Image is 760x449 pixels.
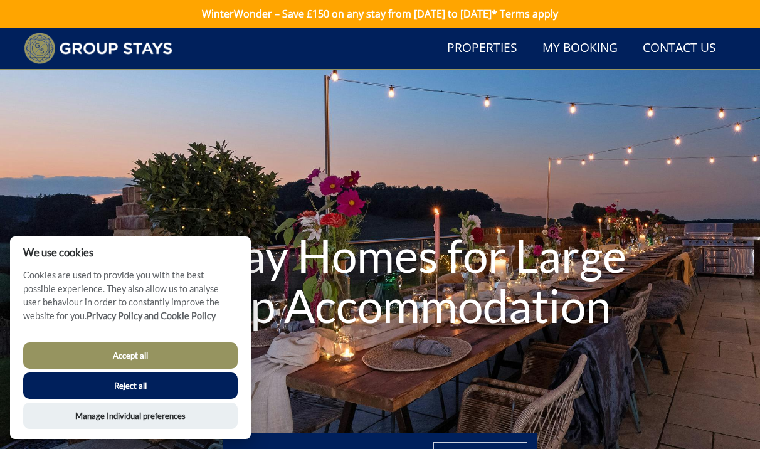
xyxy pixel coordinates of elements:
button: Accept all [23,342,238,369]
img: Group Stays [24,33,172,64]
h2: We use cookies [10,246,251,258]
a: Properties [442,34,522,63]
p: Cookies are used to provide you with the best possible experience. They also allow us to analyse ... [10,268,251,332]
a: Privacy Policy and Cookie Policy [87,310,216,321]
button: Reject all [23,372,238,399]
button: Manage Individual preferences [23,403,238,429]
h1: Holiday Homes for Large Group Accommodation [114,205,646,356]
a: Contact Us [638,34,721,63]
a: My Booking [537,34,623,63]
